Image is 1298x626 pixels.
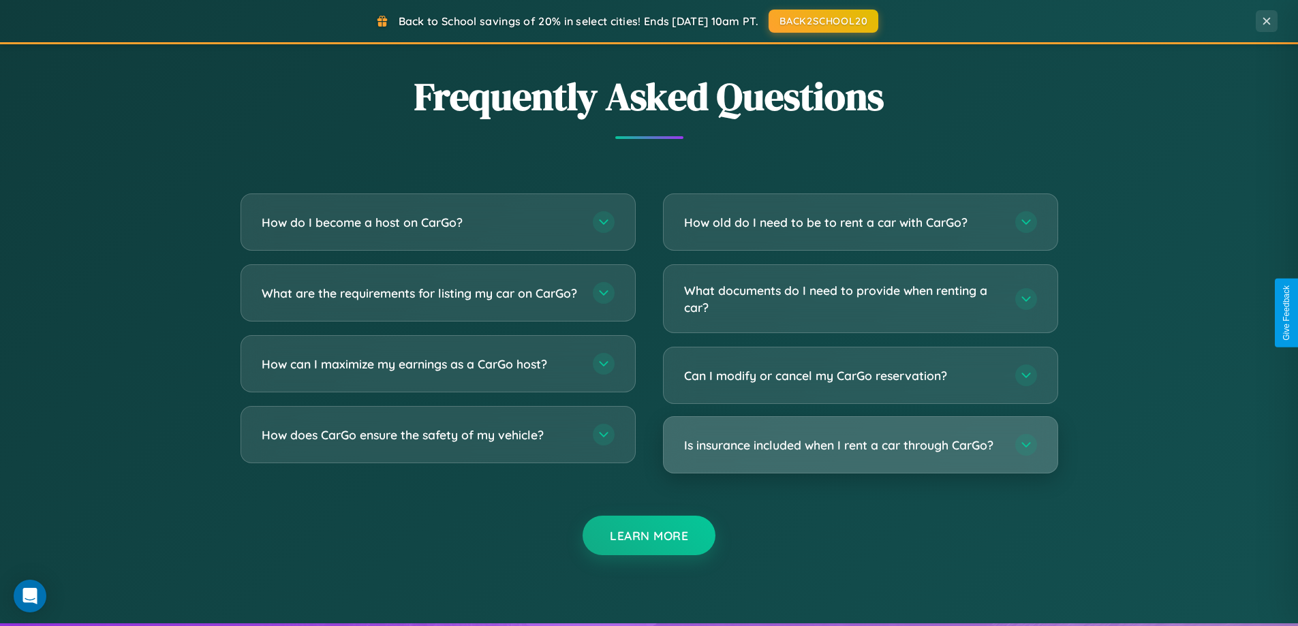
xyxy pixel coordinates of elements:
[262,214,579,231] h3: How do I become a host on CarGo?
[684,214,1002,231] h3: How old do I need to be to rent a car with CarGo?
[399,14,758,28] span: Back to School savings of 20% in select cities! Ends [DATE] 10am PT.
[684,282,1002,315] h3: What documents do I need to provide when renting a car?
[1282,285,1291,341] div: Give Feedback
[241,70,1058,123] h2: Frequently Asked Questions
[769,10,878,33] button: BACK2SCHOOL20
[684,437,1002,454] h3: Is insurance included when I rent a car through CarGo?
[14,580,46,612] div: Open Intercom Messenger
[583,516,715,555] button: Learn More
[262,426,579,443] h3: How does CarGo ensure the safety of my vehicle?
[262,285,579,302] h3: What are the requirements for listing my car on CarGo?
[684,367,1002,384] h3: Can I modify or cancel my CarGo reservation?
[262,356,579,373] h3: How can I maximize my earnings as a CarGo host?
